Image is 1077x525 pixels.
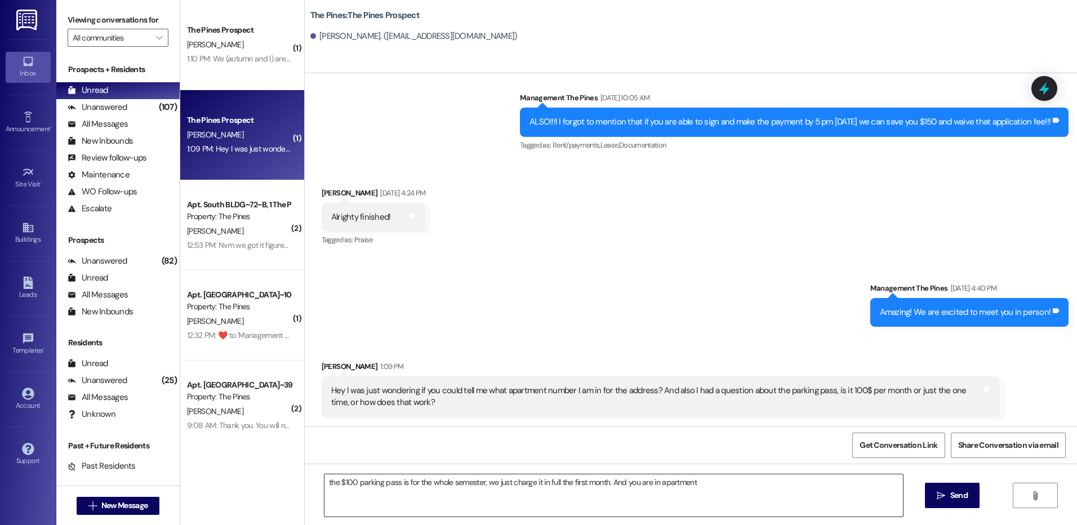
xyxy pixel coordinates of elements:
span: Get Conversation Link [860,439,937,451]
textarea: the $100 parking pass is for the whole semester, we just charge it in full the first month. And y... [324,474,902,517]
span: New Message [101,500,148,511]
span: • [50,123,52,131]
div: 12:32 PM: ​❤️​ to ' Management The Pines (The Pines): Reminder!! Clean checks start at 10AM! You ... [187,330,831,340]
i:  [88,501,97,510]
div: Apt. [GEOGRAPHIC_DATA]~10~B, 1 The Pines (Women's) North [187,289,291,301]
div: New Inbounds [68,135,133,147]
span: [PERSON_NAME] [187,226,243,236]
a: Leads [6,273,51,304]
div: 1:10 PM: We (autumn and I) are running late. We won't be arriving until [DATE]. Can the 40 I paid... [187,54,790,64]
div: Review follow-ups [68,152,146,164]
span: [PERSON_NAME] [187,39,243,50]
div: Past + Future Residents [56,440,180,452]
span: Share Conversation via email [958,439,1058,451]
div: 9:08 AM: Thank you. You will no longer receive texts from this thread. Please reply with 'UNSTOP'... [187,420,723,430]
div: 12:53 PM: Nvm we got it figured lol [187,240,297,250]
div: Property: The Pines [187,301,291,313]
div: [DATE] 10:05 AM [598,92,649,104]
div: The Pines Prospect [187,24,291,36]
div: 1:09 PM: Hey I was just wondering if you could tell me what apartment number I am in for the addr... [187,144,896,154]
div: Apt. South BLDG~72~B, 1 The Pines (Men's) South [187,199,291,211]
div: Amazing! We are excited to meet you in person! [880,306,1051,318]
div: The Pines Prospect [187,114,291,126]
a: Account [6,384,51,415]
div: (82) [159,252,180,270]
div: Prospects [56,234,180,246]
div: Management The Pines [520,92,1069,108]
button: New Message [77,497,160,515]
input: All communities [73,29,150,47]
span: [PERSON_NAME] [187,130,243,140]
button: Share Conversation via email [951,433,1066,458]
span: • [43,345,45,353]
b: The Pines: The Pines Prospect [310,10,420,21]
span: Lease , [600,140,619,150]
button: Get Conversation Link [852,433,945,458]
div: Alrighty finished! [331,211,391,223]
div: Management The Pines [870,282,1069,298]
div: (25) [159,372,180,389]
button: Send [925,483,980,508]
span: Send [950,490,968,501]
i:  [1031,491,1039,500]
a: Buildings [6,218,51,248]
div: Past Residents [68,460,136,472]
div: Hey I was just wondering if you could tell me what apartment number I am in for the address? And ... [331,385,982,409]
a: Support [6,439,51,470]
div: Future Residents [68,477,144,489]
div: [DATE] 4:40 PM [948,282,997,294]
div: Property: The Pines [187,211,291,223]
i:  [937,491,945,500]
div: Escalate [68,203,112,215]
div: All Messages [68,118,128,130]
div: (107) [156,99,180,116]
div: Residents [56,337,180,349]
div: Unanswered [68,255,127,267]
div: Prospects + Residents [56,64,180,75]
div: New Inbounds [68,306,133,318]
div: Unanswered [68,101,127,113]
i:  [156,33,162,42]
div: Tagged as: [322,232,425,248]
div: 1:09 PM [377,361,403,372]
div: Unread [68,84,108,96]
div: All Messages [68,289,128,301]
span: Documentation [619,140,666,150]
span: Rent/payments , [553,140,600,150]
a: Site Visit • [6,163,51,193]
span: Praise [354,235,373,244]
label: Viewing conversations for [68,11,168,29]
span: • [41,179,42,186]
div: [PERSON_NAME] [322,187,425,203]
div: Unread [68,358,108,370]
div: Apt. [GEOGRAPHIC_DATA]~39~B, 1 The Pines (Men's) South [187,379,291,391]
div: Tagged as: [520,137,1069,153]
div: Maintenance [68,169,130,181]
div: Unread [68,272,108,284]
div: All Messages [68,391,128,403]
img: ResiDesk Logo [16,10,39,30]
div: Unknown [68,408,115,420]
div: Property: The Pines [187,391,291,403]
div: WO Follow-ups [68,186,137,198]
span: [PERSON_NAME] [187,316,243,326]
span: [PERSON_NAME] [187,406,243,416]
a: Templates • [6,329,51,359]
div: ALSO!!!! I forgot to mention that if you are able to sign and make the payment by 5 pm [DATE] we ... [529,116,1051,128]
a: Inbox [6,52,51,82]
div: [PERSON_NAME]. ([EMAIL_ADDRESS][DOMAIN_NAME]) [310,30,518,42]
div: Unanswered [68,375,127,386]
div: [DATE] 4:24 PM [377,187,425,199]
div: [PERSON_NAME] [322,361,1000,376]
